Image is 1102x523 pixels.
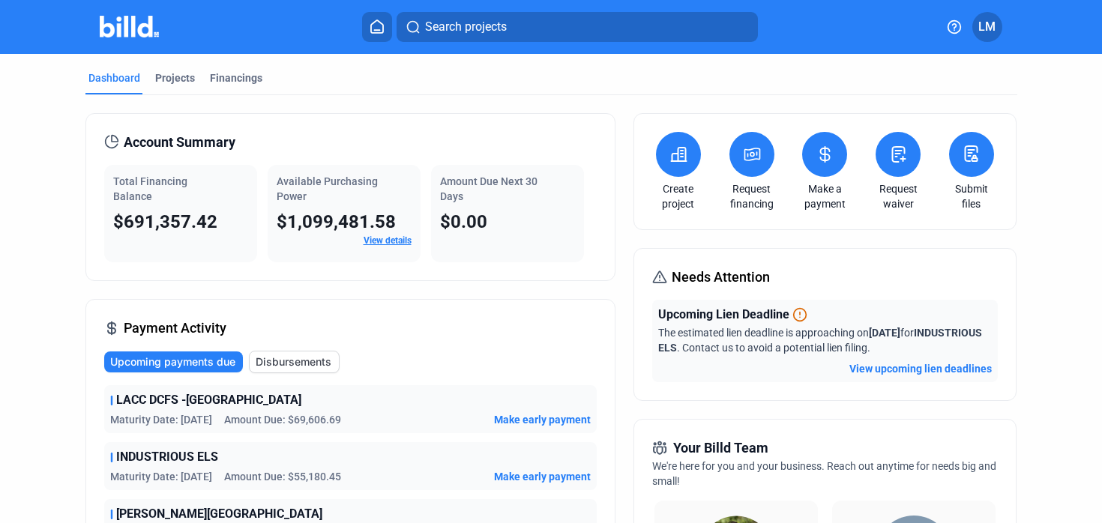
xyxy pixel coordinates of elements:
span: [PERSON_NAME][GEOGRAPHIC_DATA] [116,505,322,523]
a: Request financing [726,181,778,211]
span: $691,357.42 [113,211,217,232]
span: Make early payment [494,469,591,484]
span: $1,099,481.58 [277,211,396,232]
span: Your Billd Team [673,438,768,459]
a: Make a payment [798,181,851,211]
a: Submit files [945,181,998,211]
span: We're here for you and your business. Reach out anytime for needs big and small! [652,460,996,487]
span: Search projects [425,18,507,36]
span: Amount Due Next 30 Days [440,175,538,202]
span: LACC DCFS -[GEOGRAPHIC_DATA] [116,391,301,409]
span: Payment Activity [124,318,226,339]
a: View details [364,235,412,246]
span: [DATE] [869,327,900,339]
span: $0.00 [440,211,487,232]
a: Request waiver [872,181,924,211]
span: Account Summary [124,132,235,153]
div: Dashboard [88,70,140,85]
div: Financings [210,70,262,85]
span: Upcoming Lien Deadline [658,306,789,324]
a: Create project [652,181,705,211]
span: Amount Due: $69,606.69 [224,412,341,427]
span: Needs Attention [672,267,770,288]
img: Billd Company Logo [100,16,159,37]
span: INDUSTRIOUS ELS [116,448,218,466]
span: Amount Due: $55,180.45 [224,469,341,484]
span: Make early payment [494,412,591,427]
span: Maturity Date: [DATE] [110,412,212,427]
span: The estimated lien deadline is approaching on for . Contact us to avoid a potential lien filing. [658,327,982,354]
span: Maturity Date: [DATE] [110,469,212,484]
div: Projects [155,70,195,85]
span: Available Purchasing Power [277,175,378,202]
span: Disbursements [256,354,331,369]
span: Upcoming payments due [110,354,235,369]
span: Total Financing Balance [113,175,187,202]
button: View upcoming lien deadlines [849,361,992,376]
span: LM [978,18,996,36]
